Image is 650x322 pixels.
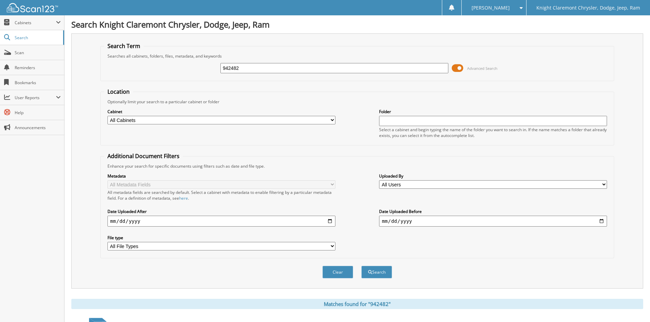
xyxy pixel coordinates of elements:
img: scan123-logo-white.svg [7,3,58,12]
label: Date Uploaded Before [379,209,607,214]
div: Optionally limit your search to a particular cabinet or folder [104,99,610,105]
span: Advanced Search [467,66,497,71]
span: User Reports [15,95,56,101]
button: Search [361,266,392,278]
span: Announcements [15,125,61,131]
label: Folder [379,109,607,114]
label: Cabinet [107,109,335,114]
div: Select a cabinet and begin typing the name of the folder you want to search in. If the name match... [379,127,607,138]
span: Scan [15,50,61,56]
span: Reminders [15,65,61,71]
div: Matches found for "942482" [71,299,643,309]
span: Bookmarks [15,80,61,86]
span: Cabinets [15,20,56,26]
a: here [179,195,188,201]
div: Enhance your search for specific documents using filters such as date and file type. [104,163,610,169]
span: [PERSON_NAME] [472,6,510,10]
span: Knight Claremont Chrysler, Dodge, Jeep, Ram [536,6,640,10]
legend: Additional Document Filters [104,152,183,160]
div: Searches all cabinets, folders, files, metadata, and keywords [104,53,610,59]
button: Clear [322,266,353,278]
input: start [107,216,335,227]
span: Search [15,35,60,41]
label: File type [107,235,335,241]
label: Metadata [107,173,335,179]
span: Help [15,110,61,116]
input: end [379,216,607,227]
h1: Search Knight Claremont Chrysler, Dodge, Jeep, Ram [71,19,643,30]
label: Uploaded By [379,173,607,179]
legend: Search Term [104,42,144,50]
legend: Location [104,88,133,95]
label: Date Uploaded After [107,209,335,214]
div: All metadata fields are searched by default. Select a cabinet with metadata to enable filtering b... [107,189,335,201]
